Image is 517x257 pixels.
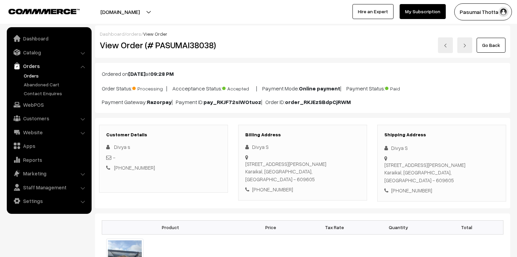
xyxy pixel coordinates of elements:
div: Divya S [384,144,499,152]
a: orders [126,31,141,37]
p: Payment Gateway: | Payment ID: | Order ID: [102,98,503,106]
span: Paid [385,83,419,92]
a: Customers [8,112,89,124]
h3: Billing Address [245,132,360,138]
div: - [106,154,221,161]
button: [DOMAIN_NAME] [77,3,164,20]
a: Catalog [8,46,89,58]
span: Accepted [222,83,256,92]
a: Staff Management [8,181,89,193]
th: Price [239,220,303,234]
button: Pasumai Thotta… [454,3,512,20]
div: / / [100,30,505,37]
b: [DATE] [128,70,146,77]
b: Razorpay [147,99,172,105]
span: Processing [132,83,166,92]
th: Product [102,220,239,234]
a: [PHONE_NUMBER] [114,165,155,171]
h3: Customer Details [106,132,221,138]
a: Hire an Expert [352,4,394,19]
img: left-arrow.png [443,44,447,48]
a: Apps [8,140,89,152]
b: order_RKJEzSBdpCjRWM [285,99,351,105]
a: Settings [8,195,89,207]
div: [STREET_ADDRESS][PERSON_NAME] Karaikal, [GEOGRAPHIC_DATA], [GEOGRAPHIC_DATA] - 609605 [384,161,499,184]
a: Contact Enquires [22,90,89,97]
div: [STREET_ADDRESS][PERSON_NAME] Karaikal, [GEOGRAPHIC_DATA], [GEOGRAPHIC_DATA] - 609605 [245,160,360,183]
p: Order Status: | Accceptance Status: | Payment Mode: | Payment Status: [102,83,503,92]
a: Go Back [477,38,505,53]
p: Ordered on at [102,70,503,78]
b: Online payment [299,85,340,92]
a: Orders [22,72,89,79]
h2: View Order (# PASUMAI38038) [100,40,228,50]
a: WebPOS [8,99,89,111]
a: Website [8,126,89,138]
span: Divya s [114,144,130,150]
div: Divya S [245,143,360,151]
a: My Subscription [400,4,446,19]
a: Marketing [8,167,89,179]
b: 09:28 PM [150,70,174,77]
a: Reports [8,154,89,166]
th: Tax Rate [303,220,366,234]
img: right-arrow.png [463,44,467,48]
h3: Shipping Address [384,132,499,138]
a: Orders [8,60,89,72]
b: pay_RKJF72sIWOtuoz [204,99,261,105]
th: Total [430,220,503,234]
a: Dashboard [100,31,125,37]
div: [PHONE_NUMBER] [245,186,360,193]
a: COMMMERCE [8,7,68,15]
img: COMMMERCE [8,9,80,14]
span: View Order [143,31,167,37]
div: [PHONE_NUMBER] [384,187,499,194]
img: user [498,7,509,17]
a: Abandoned Cart [22,81,89,88]
a: Dashboard [8,32,89,45]
th: Quantity [366,220,430,234]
